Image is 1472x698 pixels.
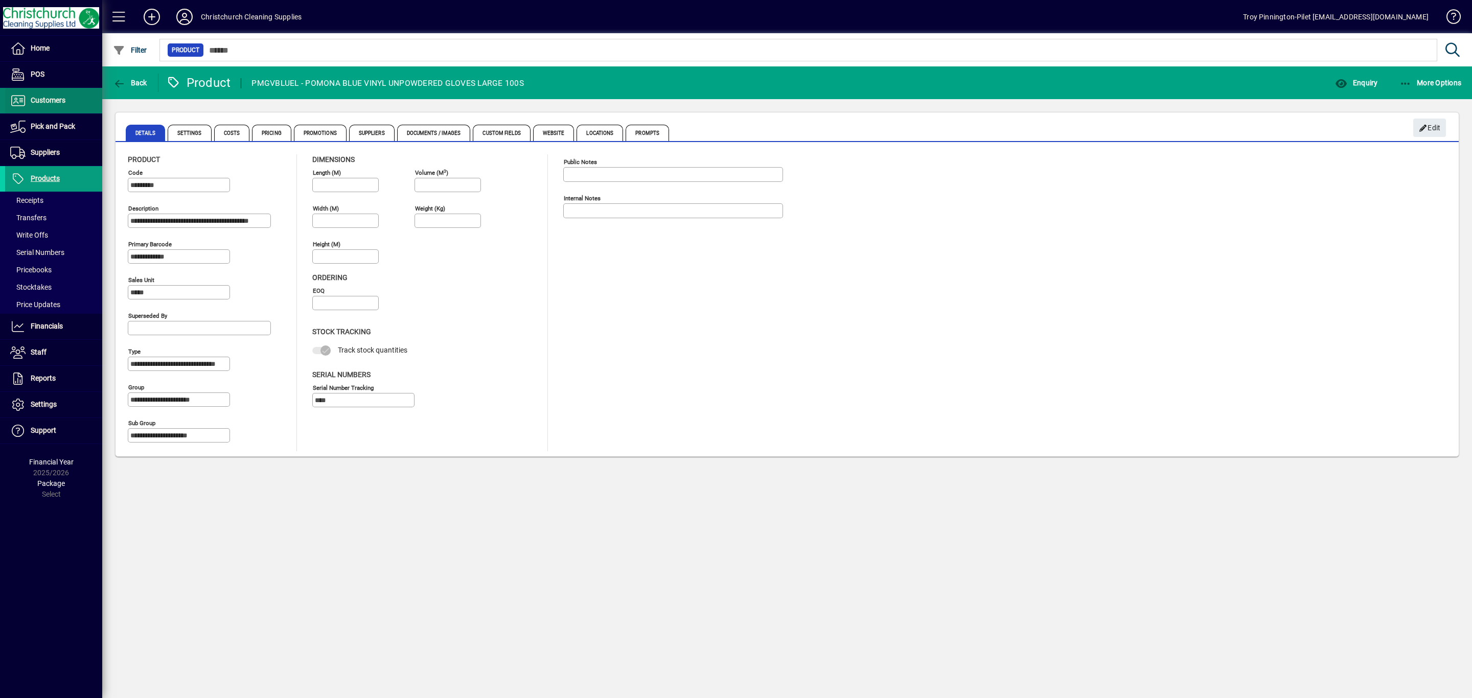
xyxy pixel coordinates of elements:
[1419,120,1441,136] span: Edit
[31,70,44,78] span: POS
[37,479,65,487] span: Package
[444,168,446,173] sup: 3
[110,41,150,59] button: Filter
[5,114,102,139] a: Pick and Pack
[294,125,347,141] span: Promotions
[1335,79,1377,87] span: Enquiry
[251,75,524,91] div: PMGVBLUEL - POMONA BLUE VINYL UNPOWDERED GLOVES LARGE 100S
[31,348,47,356] span: Staff
[113,79,147,87] span: Back
[5,296,102,313] a: Price Updates
[5,418,102,444] a: Support
[10,300,60,309] span: Price Updates
[5,62,102,87] a: POS
[31,400,57,408] span: Settings
[5,314,102,339] a: Financials
[10,248,64,257] span: Serial Numbers
[31,174,60,182] span: Products
[5,209,102,226] a: Transfers
[102,74,158,92] app-page-header-button: Back
[313,169,341,176] mat-label: Length (m)
[397,125,471,141] span: Documents / Images
[128,420,155,427] mat-label: Sub group
[473,125,530,141] span: Custom Fields
[113,46,147,54] span: Filter
[10,266,52,274] span: Pricebooks
[128,205,158,212] mat-label: Description
[172,45,199,55] span: Product
[5,392,102,417] a: Settings
[349,125,395,141] span: Suppliers
[31,44,50,52] span: Home
[312,155,355,164] span: Dimensions
[29,458,74,466] span: Financial Year
[312,328,371,336] span: Stock Tracking
[31,122,75,130] span: Pick and Pack
[31,426,56,434] span: Support
[415,205,445,212] mat-label: Weight (Kg)
[313,384,374,391] mat-label: Serial Number tracking
[564,158,597,166] mat-label: Public Notes
[126,125,165,141] span: Details
[128,312,167,319] mat-label: Superseded by
[128,348,141,355] mat-label: Type
[338,346,407,354] span: Track stock quantities
[31,96,65,104] span: Customers
[1243,9,1429,25] div: Troy Pinnington-Pilet [EMAIL_ADDRESS][DOMAIN_NAME]
[312,370,371,379] span: Serial Numbers
[1397,74,1464,92] button: More Options
[168,125,212,141] span: Settings
[5,278,102,296] a: Stocktakes
[1413,119,1446,137] button: Edit
[135,8,168,26] button: Add
[415,169,448,176] mat-label: Volume (m )
[128,276,154,284] mat-label: Sales unit
[31,148,60,156] span: Suppliers
[5,140,102,166] a: Suppliers
[1439,2,1459,35] a: Knowledge Base
[564,195,601,202] mat-label: Internal Notes
[5,366,102,391] a: Reports
[166,75,231,91] div: Product
[533,125,574,141] span: Website
[10,196,43,204] span: Receipts
[313,241,340,248] mat-label: Height (m)
[31,322,63,330] span: Financials
[1332,74,1380,92] button: Enquiry
[5,340,102,365] a: Staff
[201,9,302,25] div: Christchurch Cleaning Supplies
[5,226,102,244] a: Write Offs
[10,214,47,222] span: Transfers
[128,155,160,164] span: Product
[110,74,150,92] button: Back
[1399,79,1462,87] span: More Options
[128,384,144,391] mat-label: Group
[10,283,52,291] span: Stocktakes
[577,125,623,141] span: Locations
[626,125,669,141] span: Prompts
[313,287,325,294] mat-label: EOQ
[5,244,102,261] a: Serial Numbers
[31,374,56,382] span: Reports
[5,192,102,209] a: Receipts
[10,231,48,239] span: Write Offs
[312,273,348,282] span: Ordering
[128,241,172,248] mat-label: Primary barcode
[128,169,143,176] mat-label: Code
[313,205,339,212] mat-label: Width (m)
[5,88,102,113] a: Customers
[5,36,102,61] a: Home
[214,125,250,141] span: Costs
[252,125,291,141] span: Pricing
[168,8,201,26] button: Profile
[5,261,102,278] a: Pricebooks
